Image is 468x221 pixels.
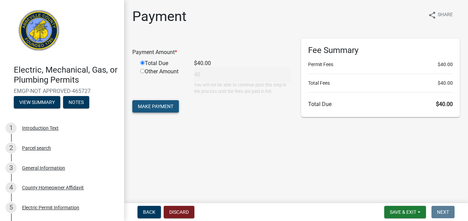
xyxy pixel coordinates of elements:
[22,166,65,170] div: General Information
[423,8,458,22] button: shareShare
[138,206,161,218] button: Back
[438,80,453,87] span: $40.00
[384,206,426,218] button: Save & Exit
[14,65,119,85] h4: Electric, Mechanical, Gas, or Plumbing Permits
[436,101,453,107] span: $40.00
[138,104,173,109] span: Make Payment
[6,182,17,193] div: 4
[135,59,189,67] div: Total Due
[308,61,453,68] li: Permit Fees
[431,206,455,218] button: Next
[132,100,179,113] button: Make Payment
[308,80,453,87] li: Total Fees
[22,146,51,150] div: Parcel search
[6,162,17,173] div: 3
[6,202,17,213] div: 5
[14,7,64,58] img: Abbeville County, South Carolina
[63,96,89,108] button: Notes
[22,126,59,130] div: Introduction Text
[63,100,89,105] wm-modal-confirm: Notes
[189,59,296,67] div: $40.00
[22,205,79,210] div: Electric Permit Information
[438,11,453,19] span: Share
[14,88,110,94] span: EMGP-NOT APPROVED-465727
[437,209,449,215] span: Next
[390,209,416,215] span: Save & Exit
[143,209,155,215] span: Back
[308,101,453,107] h6: Total Due
[6,123,17,134] div: 1
[14,96,60,108] button: View Summary
[438,61,453,68] span: $40.00
[6,143,17,154] div: 2
[127,48,296,56] div: Payment Amount
[132,8,186,25] h1: Payment
[308,45,453,55] h6: Fee Summary
[135,67,189,95] div: Other Amount
[22,185,84,190] div: County Homeowner Affidavit
[164,206,194,218] button: Discard
[14,100,60,105] wm-modal-confirm: Summary
[428,11,436,19] i: share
